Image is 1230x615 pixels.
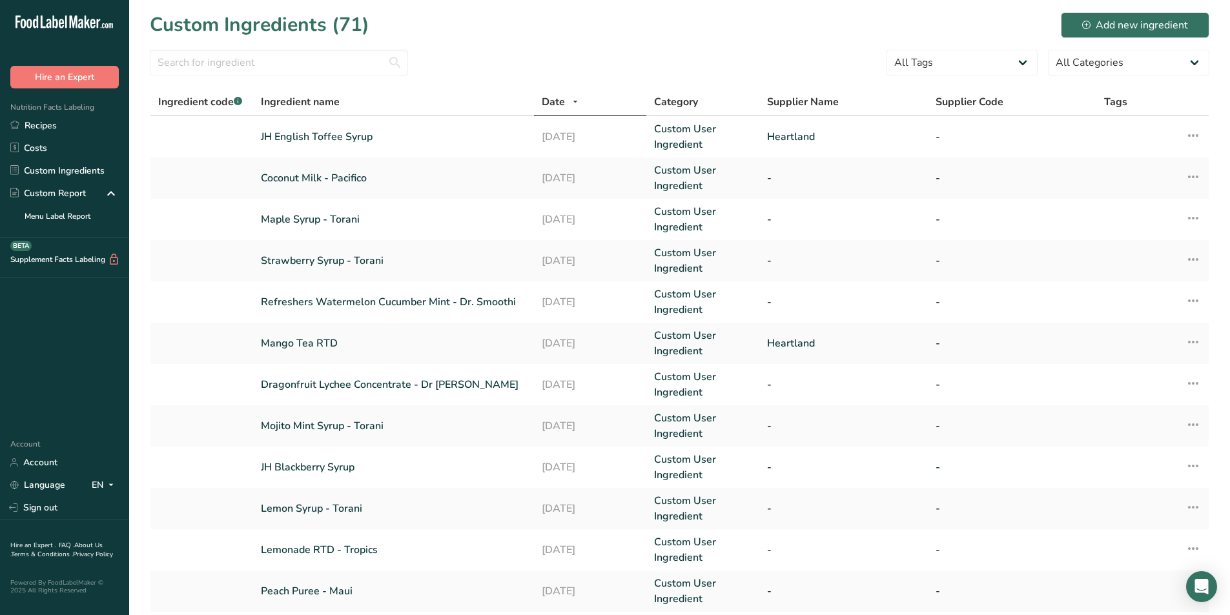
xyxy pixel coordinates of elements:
[767,294,920,310] a: -
[767,542,920,558] a: -
[158,95,242,109] span: Ingredient code
[261,542,526,558] a: Lemonade RTD - Tropics
[10,241,32,251] div: BETA
[654,287,751,318] a: Custom User Ingredient
[936,170,1089,186] a: -
[542,170,639,186] a: [DATE]
[542,253,639,268] a: [DATE]
[767,336,920,351] a: Heartland
[10,579,119,594] div: Powered By FoodLabelMaker © 2025 All Rights Reserved
[10,187,86,200] div: Custom Report
[767,253,920,268] a: -
[1186,571,1217,602] div: Open Intercom Messenger
[654,369,751,400] a: Custom User Ingredient
[654,493,751,524] a: Custom User Ingredient
[10,541,56,550] a: Hire an Expert .
[654,94,698,110] span: Category
[11,550,73,559] a: Terms & Conditions .
[261,377,526,392] a: Dragonfruit Lychee Concentrate - Dr [PERSON_NAME]
[767,129,920,145] a: Heartland
[767,583,920,599] a: -
[654,328,751,359] a: Custom User Ingredient
[654,576,751,607] a: Custom User Ingredient
[936,501,1089,516] a: -
[59,541,74,550] a: FAQ .
[767,459,920,475] a: -
[542,583,639,599] a: [DATE]
[261,418,526,434] a: Mojito Mint Syrup - Torani
[261,583,526,599] a: Peach Puree - Maui
[261,212,526,227] a: Maple Syrup - Torani
[542,418,639,434] a: [DATE]
[936,129,1089,145] a: -
[150,10,369,39] h1: Custom Ingredients (71)
[542,542,639,558] a: [DATE]
[1082,17,1188,33] div: Add new ingredient
[654,245,751,276] a: Custom User Ingredient
[654,163,751,194] a: Custom User Ingredient
[767,212,920,227] a: -
[767,377,920,392] a: -
[654,204,751,235] a: Custom User Ingredient
[261,170,526,186] a: Coconut Milk - Pacifico
[542,459,639,475] a: [DATE]
[542,377,639,392] a: [DATE]
[542,129,639,145] a: [DATE]
[261,129,526,145] a: JH English Toffee Syrup
[936,377,1089,392] a: -
[936,294,1089,310] a: -
[261,294,526,310] a: Refreshers Watermelon Cucumber Mint - Dr. Smoothi
[936,253,1089,268] a: -
[936,94,1003,110] span: Supplier Code
[936,336,1089,351] a: -
[150,50,408,76] input: Search for ingredient
[936,583,1089,599] a: -
[261,253,526,268] a: Strawberry Syrup - Torani
[767,418,920,434] a: -
[542,212,639,227] a: [DATE]
[767,170,920,186] a: -
[10,541,103,559] a: About Us .
[261,336,526,351] a: Mango Tea RTD
[10,66,119,88] button: Hire an Expert
[654,410,751,441] a: Custom User Ingredient
[1061,12,1209,38] button: Add new ingredient
[542,294,639,310] a: [DATE]
[73,550,113,559] a: Privacy Policy
[767,94,839,110] span: Supplier Name
[767,501,920,516] a: -
[936,212,1089,227] a: -
[936,418,1089,434] a: -
[10,474,65,496] a: Language
[654,452,751,483] a: Custom User Ingredient
[654,121,751,152] a: Custom User Ingredient
[261,459,526,475] a: JH Blackberry Syrup
[92,478,119,493] div: EN
[936,542,1089,558] a: -
[654,534,751,565] a: Custom User Ingredient
[936,459,1089,475] a: -
[1104,94,1127,110] span: Tags
[261,501,526,516] a: Lemon Syrup - Torani
[542,336,639,351] a: [DATE]
[261,94,340,110] span: Ingredient name
[542,501,639,516] a: [DATE]
[542,94,565,110] span: Date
